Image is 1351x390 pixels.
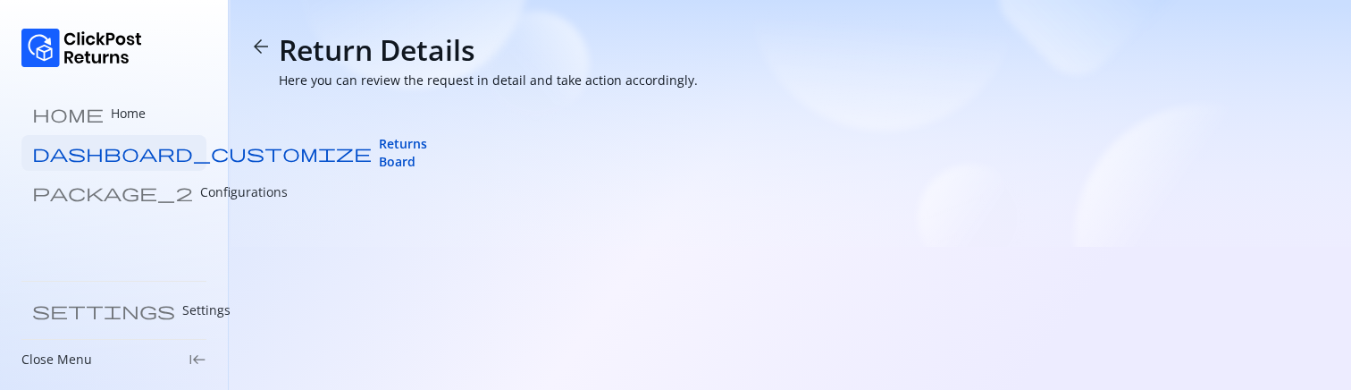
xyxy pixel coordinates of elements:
a: home Home [21,96,206,131]
div: Close Menukeyboard_tab_rtl [21,351,206,369]
p: Settings [182,301,231,319]
span: home [32,105,104,123]
a: package_2 Configurations [21,174,206,210]
p: Configurations [200,183,288,201]
span: settings [32,301,175,319]
img: Logo [21,29,142,67]
span: dashboard_customize [32,144,372,162]
p: Home [111,105,146,123]
span: Returns Board [379,135,427,171]
span: package_2 [32,183,193,201]
a: dashboard_customize Returns Board [21,135,206,171]
a: settings Settings [21,292,206,328]
p: Close Menu [21,351,92,369]
span: keyboard_tab_rtl [189,351,206,369]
